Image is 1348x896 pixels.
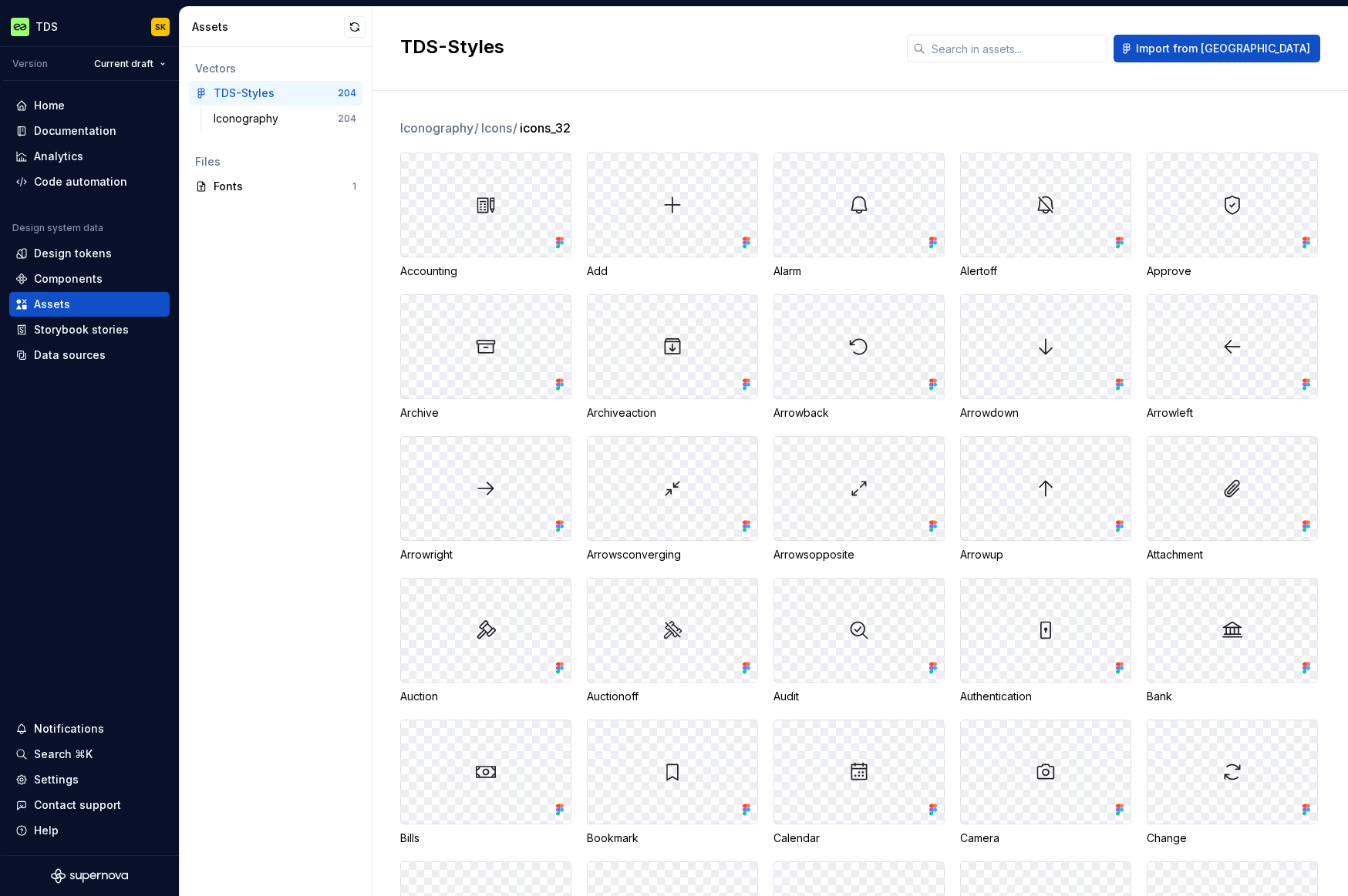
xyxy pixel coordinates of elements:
[34,823,59,838] div: Help
[51,868,128,884] svg: Supernova Logo
[34,149,83,164] div: Analytics
[587,689,758,704] div: Auctionoff
[94,58,153,70] span: Current draft
[338,87,356,99] div: 204
[3,10,176,43] button: TDSSK
[34,98,65,113] div: Home
[1147,263,1318,279] div: Approve
[1147,547,1318,562] div: Attachment
[11,18,29,36] img: c8550e5c-f519-4da4-be5f-50b4e1e1b59d.png
[34,246,112,261] div: Design tokens
[587,547,758,562] div: Arrowsconverging
[214,111,285,126] div: Iconography
[207,106,362,131] a: Iconography204
[12,222,103,234] div: Design system data
[34,322,129,337] div: Storybook stories
[400,831,571,846] div: Bills
[587,263,758,279] div: Add
[400,405,571,421] div: Archive
[960,831,1131,846] div: Camera
[34,721,104,737] div: Notifications
[9,169,170,194] a: Code automation
[189,174,362,199] a: Fonts1
[400,35,888,59] h2: TDS-Styles
[12,58,48,70] div: Version
[34,747,93,762] div: Search ⌘K
[9,241,170,266] a: Design tokens
[9,716,170,741] button: Notifications
[773,831,945,846] div: Calendar
[925,35,1107,62] input: Search in assets...
[400,547,571,562] div: Arrowright
[9,144,170,169] a: Analytics
[960,689,1131,704] div: Authentication
[87,53,173,75] button: Current draft
[352,180,356,193] div: 1
[34,271,103,287] div: Components
[1147,689,1318,704] div: Bank
[520,119,571,137] span: icons_32
[9,818,170,843] button: Help
[587,405,758,421] div: Archiveaction
[34,123,116,139] div: Documentation
[192,19,344,35] div: Assets
[513,120,517,136] span: /
[155,21,166,33] div: SK
[35,19,58,35] div: TDS
[9,292,170,317] a: Assets
[338,112,356,125] div: 204
[214,179,352,194] div: Fonts
[773,689,945,704] div: Audit
[481,119,518,137] span: Icons
[474,120,479,136] span: /
[34,347,106,363] div: Data sources
[1147,405,1318,421] div: Arrowleft
[195,154,356,169] div: Files
[773,547,945,562] div: Arrowsopposite
[214,86,275,101] div: TDS-Styles
[9,742,170,767] button: Search ⌘K
[1114,35,1320,62] button: Import from [GEOGRAPHIC_DATA]
[9,93,170,118] a: Home
[960,405,1131,421] div: Arrowdown
[9,317,170,342] a: Storybook stories
[9,767,170,792] a: Settings
[400,689,571,704] div: Auction
[960,263,1131,279] div: Alertoff
[195,61,356,76] div: Vectors
[9,793,170,817] button: Contact support
[400,263,571,279] div: Accounting
[9,343,170,367] a: Data sources
[773,405,945,421] div: Arrowback
[34,174,127,190] div: Code automation
[34,797,121,813] div: Contact support
[1147,831,1318,846] div: Change
[960,547,1131,562] div: Arrowup
[34,772,79,787] div: Settings
[1136,41,1310,56] span: Import from [GEOGRAPHIC_DATA]
[773,263,945,279] div: Alarm
[34,297,70,312] div: Assets
[189,81,362,106] a: TDS-Styles204
[400,119,480,137] span: Iconography
[9,119,170,143] a: Documentation
[9,267,170,291] a: Components
[587,831,758,846] div: Bookmark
